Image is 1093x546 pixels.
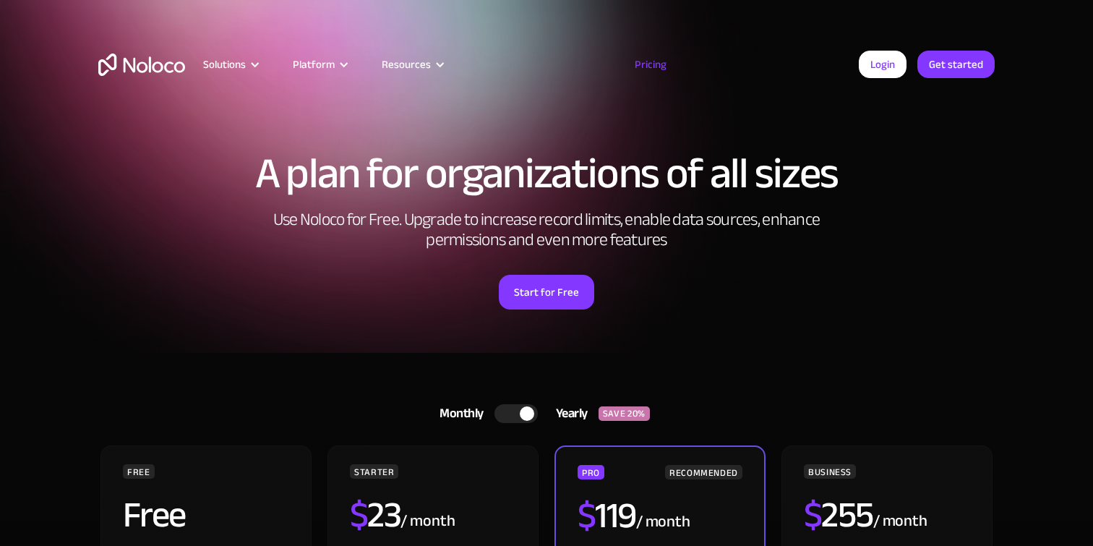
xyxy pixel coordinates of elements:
[578,465,604,479] div: PRO
[538,403,599,425] div: Yearly
[203,55,246,74] div: Solutions
[364,55,460,74] div: Resources
[185,55,275,74] div: Solutions
[421,403,494,425] div: Monthly
[293,55,335,74] div: Platform
[499,275,594,310] a: Start for Free
[382,55,431,74] div: Resources
[257,210,836,250] h2: Use Noloco for Free. Upgrade to increase record limits, enable data sources, enhance permissions ...
[123,464,155,479] div: FREE
[665,465,742,479] div: RECOMMENDED
[804,497,873,533] h2: 255
[917,51,995,78] a: Get started
[123,497,186,533] h2: Free
[98,152,995,195] h1: A plan for organizations of all sizes
[636,511,690,534] div: / month
[859,51,906,78] a: Login
[400,510,455,533] div: / month
[275,55,364,74] div: Platform
[350,464,398,479] div: STARTER
[873,510,927,533] div: / month
[578,498,636,534] h2: 119
[350,497,401,533] h2: 23
[98,54,185,76] a: home
[617,55,685,74] a: Pricing
[804,464,856,479] div: BUSINESS
[599,406,650,421] div: SAVE 20%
